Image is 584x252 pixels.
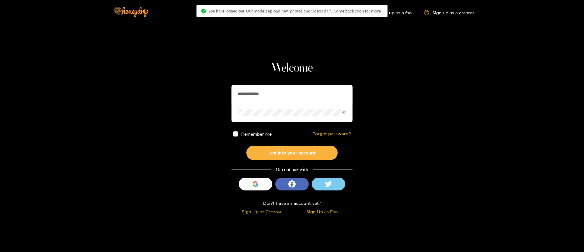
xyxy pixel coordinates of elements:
a: Sign up as a creator [424,10,474,15]
span: Remember me [241,132,272,136]
h1: Welcome [231,61,353,76]
a: Sign up as a fan [370,10,412,15]
a: Forgot password? [312,131,351,137]
button: Log into your account [246,146,338,160]
span: You have logged out. Our models upload new photos and videos daily. Come back soon for more.. [208,9,383,13]
div: Or continue with [231,166,353,173]
div: Sign Up as Fan [294,208,351,215]
span: eye-invisible [342,111,346,115]
div: Sign Up as Creator [233,208,290,215]
div: Don't have an account yet? [231,200,353,207]
span: check-circle [201,9,206,13]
